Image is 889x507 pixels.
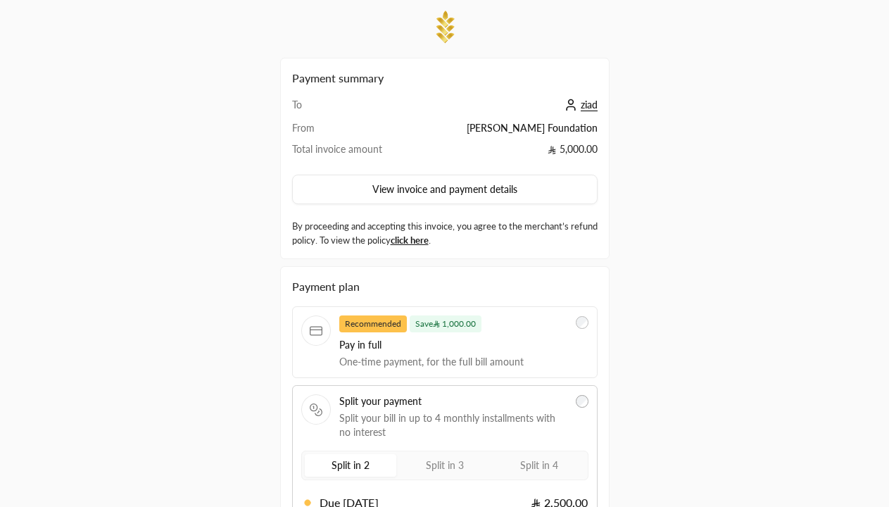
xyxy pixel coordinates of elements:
span: Save 1,000.00 [410,315,482,332]
span: ziad [581,99,598,111]
input: RecommendedSave 1,000.00Pay in fullOne-time payment, for the full bill amount [576,316,588,329]
label: By proceeding and accepting this invoice, you agree to the merchant’s refund policy. To view the ... [292,220,598,247]
h2: Payment summary [292,70,598,87]
td: [PERSON_NAME] Foundation [416,121,597,142]
span: One-time payment, for the full bill amount [339,355,568,369]
img: Company Logo [431,8,459,46]
span: Pay in full [339,338,568,352]
span: Split your bill in up to 4 monthly installments with no interest [339,411,568,439]
a: click here [391,234,429,246]
span: Split your payment [339,394,568,408]
span: Split in 4 [520,459,558,471]
a: ziad [561,99,598,111]
div: Payment plan [292,278,598,295]
button: View invoice and payment details [292,175,598,204]
td: To [292,98,417,121]
td: 5,000.00 [416,142,597,163]
span: Split in 3 [426,459,464,471]
td: Total invoice amount [292,142,417,163]
input: Split your paymentSplit your bill in up to 4 monthly installments with no interest [576,395,588,408]
td: From [292,121,417,142]
span: Split in 2 [332,459,370,471]
span: Recommended [339,315,407,332]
